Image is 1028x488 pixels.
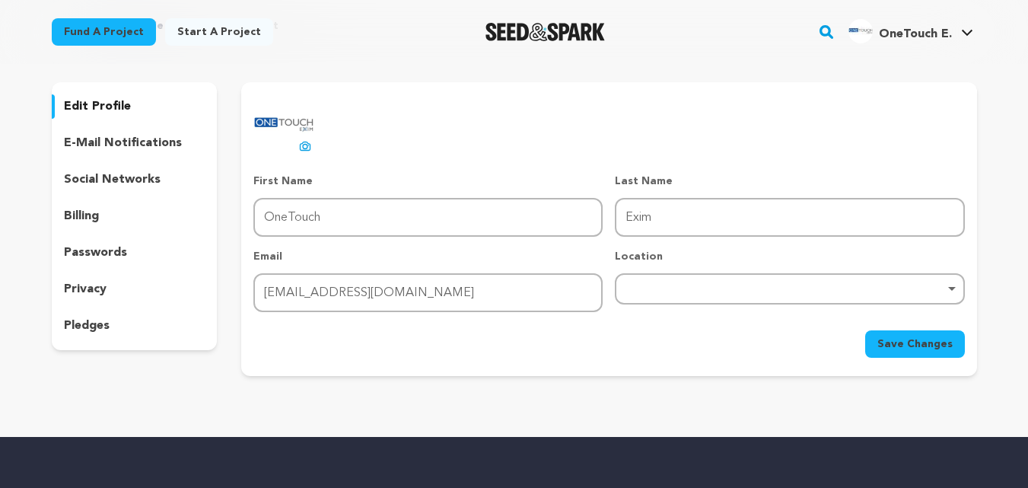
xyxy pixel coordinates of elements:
p: First Name [253,174,603,189]
a: Seed&Spark Homepage [485,23,605,41]
span: Save Changes [877,336,953,352]
p: privacy [64,280,107,298]
span: OneTouch E. [879,28,952,40]
img: 06e327a896bf175d.jpg [848,19,873,43]
p: edit profile [64,97,131,116]
input: Last Name [615,198,964,237]
img: Seed&Spark Logo Dark Mode [485,23,605,41]
p: billing [64,207,99,225]
p: Email [253,249,603,264]
button: pledges [52,314,218,338]
span: OneTouch E.'s Profile [845,16,976,48]
input: First Name [253,198,603,237]
p: e-mail notifications [64,134,182,152]
a: OneTouch E.'s Profile [845,16,976,43]
a: Fund a project [52,18,156,46]
button: edit profile [52,94,218,119]
p: pledges [64,317,110,335]
p: Last Name [615,174,964,189]
p: social networks [64,171,161,189]
a: Start a project [165,18,273,46]
div: OneTouch E.'s Profile [848,19,952,43]
button: e-mail notifications [52,131,218,155]
input: Email [253,273,603,312]
button: privacy [52,277,218,301]
p: Location [615,249,964,264]
button: Save Changes [865,330,965,358]
button: billing [52,204,218,228]
button: passwords [52,241,218,265]
p: passwords [64,244,127,262]
button: social networks [52,167,218,192]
